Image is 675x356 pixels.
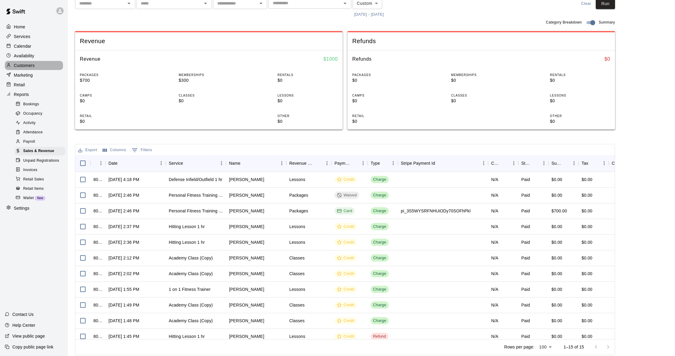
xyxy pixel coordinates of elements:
[491,318,498,324] div: N/A
[93,239,102,245] div: 806847
[373,224,386,230] div: Charge
[451,77,511,84] p: $0
[550,114,610,118] p: OTHER
[337,334,354,339] div: Credit
[373,334,386,339] div: Refund
[289,155,314,172] div: Revenue Category
[551,286,562,292] div: $0.00
[491,208,498,214] div: N/A
[14,166,65,174] div: Invoices
[521,271,530,277] div: Paid
[80,55,101,63] h6: Revenue
[14,194,65,202] div: WalletNew
[352,93,413,98] p: CAMPS
[491,271,498,277] div: N/A
[401,155,435,172] div: Stripe Payment Id
[352,55,372,63] h6: Refunds
[23,101,39,107] span: Bookings
[14,157,65,165] div: Unpaid Registrations
[337,287,354,292] div: Credit
[5,71,63,80] a: Marketing
[551,239,562,245] div: $0.00
[537,343,554,351] div: 100
[550,93,610,98] p: LESSONS
[157,159,166,168] button: Menu
[229,286,264,292] div: Tim Bruce
[14,110,65,118] div: Occupancy
[278,98,338,104] p: $0
[380,159,388,167] button: Sort
[599,20,615,26] span: Summary
[5,204,63,213] div: Settings
[169,318,213,324] div: Academy Class (Copy)
[451,93,511,98] p: CLASSES
[93,224,102,230] div: 806850
[179,93,239,98] p: CLASSES
[451,73,511,77] p: MEMBERSHIPS
[314,159,322,167] button: Sort
[289,271,305,277] div: Classes
[229,224,264,230] div: Milann Temprano
[80,93,140,98] p: CAMPS
[229,192,264,198] div: Tim Bruce
[337,318,354,324] div: Credit
[491,176,498,183] div: N/A
[491,155,501,172] div: Coupon
[350,159,359,167] button: Sort
[521,155,531,172] div: Status
[582,318,592,324] div: $0.00
[479,159,488,168] button: Menu
[582,208,592,214] div: $0.00
[551,192,562,198] div: $0.00
[546,20,582,26] span: Category Breakdown
[337,192,357,198] div: Waived
[93,271,102,277] div: 806798
[289,255,305,261] div: Classes
[14,156,68,165] a: Unpaid Registrations
[352,98,413,104] p: $0
[90,155,105,172] div: InvoiceId
[551,176,562,183] div: $0.00
[93,192,102,198] div: 806876
[359,159,368,168] button: Menu
[14,82,25,88] p: Retail
[169,333,205,339] div: Hitting Lesson 1 hr
[518,155,548,172] div: Status
[582,224,592,230] div: $0.00
[521,239,530,245] div: Paid
[5,32,63,41] a: Services
[551,255,562,261] div: $0.00
[14,119,68,128] a: Activity
[491,333,498,339] div: N/A
[23,139,35,145] span: Payroll
[14,72,33,78] p: Marketing
[23,129,43,135] span: Attendance
[564,344,584,350] p: 1–15 of 15
[5,51,63,60] a: Availability
[14,119,65,127] div: Activity
[373,271,386,277] div: Charge
[550,73,610,77] p: RENTALS
[373,302,386,308] div: Charge
[5,90,63,99] div: Reports
[229,155,240,172] div: Name
[491,239,498,245] div: N/A
[14,147,68,156] a: Sales & Revenue
[14,175,65,184] div: Retail Sales
[353,10,385,19] button: [DATE] - [DATE]
[14,53,34,59] p: Availability
[14,138,65,146] div: Payroll
[169,192,223,198] div: Personal Fitness Training (12) Sessions
[501,159,509,167] button: Sort
[289,224,305,230] div: Lessons
[14,128,65,137] div: Attendance
[14,109,68,118] a: Occupancy
[331,155,368,172] div: Payment Method
[289,239,305,245] div: Lessons
[229,208,264,214] div: Tim Bruce
[337,224,354,230] div: Credit
[229,302,264,308] div: Laura Molinari
[289,333,305,339] div: Lessons
[368,155,398,172] div: Type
